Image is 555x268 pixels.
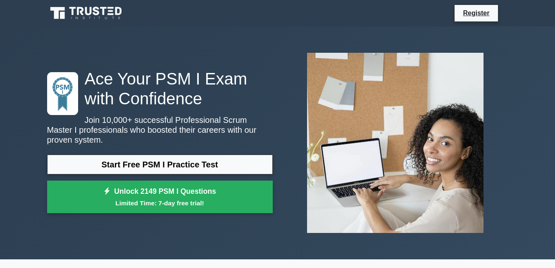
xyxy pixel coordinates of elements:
small: Limited Time: 7-day free trial! [57,198,262,208]
h1: Ace Your PSM I Exam with Confidence [47,69,273,108]
a: Unlock 2149 PSM I QuestionsLimited Time: 7-day free trial! [47,181,273,214]
p: Join 10,000+ successful Professional Scrum Master I professionals who boosted their careers with ... [47,115,273,145]
a: Start Free PSM I Practice Test [47,155,273,174]
a: Register [458,8,494,18]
